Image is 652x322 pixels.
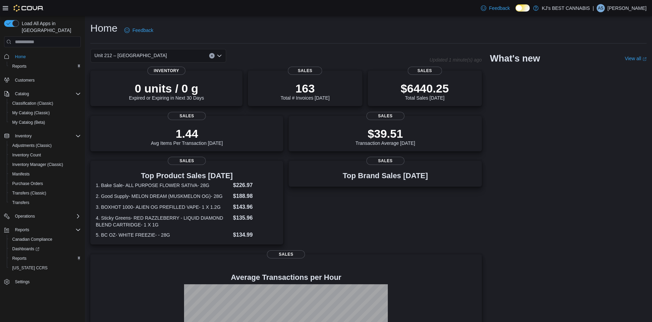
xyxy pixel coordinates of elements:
[7,235,84,244] button: Canadian Compliance
[96,182,230,189] dt: 1. Bake Sale- ALL PURPOSE FLOWER SATIVA- 28G
[366,112,404,120] span: Sales
[129,82,204,101] div: Expired or Expiring in Next 30 Days
[233,192,278,200] dd: $188.98
[10,264,50,272] a: [US_STATE] CCRS
[1,225,84,235] button: Reports
[122,23,156,37] a: Feedback
[151,127,223,146] div: Avg Items Per Transaction [DATE]
[7,179,84,188] button: Purchase Orders
[10,118,48,126] a: My Catalog (Beta)
[129,82,204,95] p: 0 units / 0 g
[10,62,81,70] span: Reports
[7,160,84,169] button: Inventory Manager (Classic)
[12,256,26,261] span: Reports
[14,5,44,12] img: Cova
[12,277,81,286] span: Settings
[489,5,510,12] span: Feedback
[12,132,81,140] span: Inventory
[96,232,230,238] dt: 5. BC OZ- WHITE FREEZIE- - 28G
[10,109,81,117] span: My Catalog (Classic)
[515,4,530,12] input: Dark Mode
[151,127,223,140] p: 1.44
[7,99,84,108] button: Classification (Classic)
[401,82,449,95] p: $6440.25
[10,180,81,188] span: Purchase Orders
[1,51,84,61] button: Home
[343,172,428,180] h3: Top Brand Sales [DATE]
[12,132,34,140] button: Inventory
[407,67,442,75] span: Sales
[15,78,35,83] span: Customers
[12,200,29,205] span: Transfers
[267,250,305,258] span: Sales
[10,170,32,178] a: Manifests
[12,212,81,220] span: Operations
[10,189,81,197] span: Transfers (Classic)
[12,53,29,61] a: Home
[12,226,81,234] span: Reports
[625,56,647,61] a: View allExternal link
[7,150,84,160] button: Inventory Count
[280,82,329,101] div: Total # Invoices [DATE]
[15,54,26,60] span: Home
[12,162,63,167] span: Inventory Manager (Classic)
[12,190,46,196] span: Transfers (Classic)
[7,263,84,273] button: [US_STATE] CCRS
[7,141,84,150] button: Adjustments (Classic)
[12,143,52,148] span: Adjustments (Classic)
[430,57,482,63] p: Updated 1 minute(s) ago
[10,62,29,70] a: Reports
[10,199,32,207] a: Transfers
[7,108,84,118] button: My Catalog (Classic)
[401,82,449,101] div: Total Sales [DATE]
[597,4,605,12] div: ANAND SAINI
[10,160,81,169] span: Inventory Manager (Classic)
[15,279,30,285] span: Settings
[12,265,48,271] span: [US_STATE] CCRS
[10,99,81,107] span: Classification (Classic)
[96,215,230,228] dt: 4. Sticky Greens- RED RAZZLEBERRY - LIQUID DIAMOND BLEND CARTRIDGE- 1 X 1G
[12,278,32,286] a: Settings
[10,254,81,262] span: Reports
[12,181,43,186] span: Purchase Orders
[10,189,49,197] a: Transfers (Classic)
[12,64,26,69] span: Reports
[10,264,81,272] span: Washington CCRS
[12,101,53,106] span: Classification (Classic)
[7,169,84,179] button: Manifests
[356,127,415,140] p: $39.51
[542,4,590,12] p: KJ's BEST CANNABIS
[12,120,45,125] span: My Catalog (Beta)
[168,157,206,165] span: Sales
[1,75,84,85] button: Customers
[10,160,66,169] a: Inventory Manager (Classic)
[96,273,476,282] h4: Average Transactions per Hour
[96,172,278,180] h3: Top Product Sales [DATE]
[132,27,153,34] span: Feedback
[280,82,329,95] p: 163
[490,53,540,64] h2: What's new
[7,188,84,198] button: Transfers (Classic)
[12,90,81,98] span: Catalog
[12,76,81,84] span: Customers
[1,131,84,141] button: Inventory
[209,53,215,58] button: Clear input
[147,67,185,75] span: Inventory
[10,118,81,126] span: My Catalog (Beta)
[10,151,44,159] a: Inventory Count
[593,4,594,12] p: |
[10,254,29,262] a: Reports
[7,62,84,71] button: Reports
[598,4,603,12] span: AS
[7,118,84,127] button: My Catalog (Beta)
[10,109,53,117] a: My Catalog (Classic)
[288,67,322,75] span: Sales
[15,214,35,219] span: Operations
[10,170,81,178] span: Manifests
[12,52,81,61] span: Home
[15,133,32,139] span: Inventory
[642,57,647,61] svg: External link
[90,21,117,35] h1: Home
[12,246,39,252] span: Dashboards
